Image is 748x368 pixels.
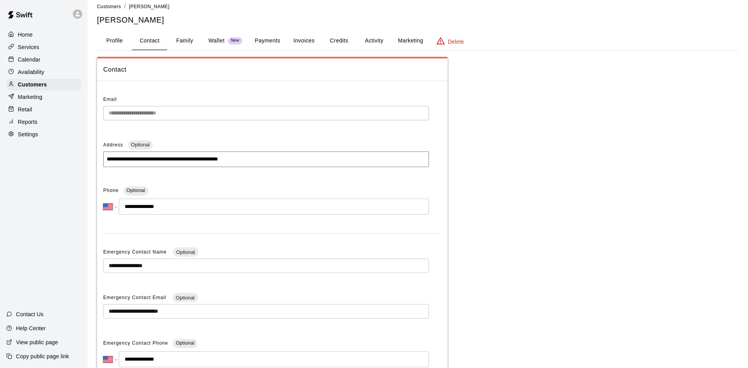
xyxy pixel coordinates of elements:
p: Calendar [18,56,41,63]
p: Home [18,31,33,39]
span: Customers [97,4,121,9]
span: Emergency Contact Email [103,295,168,300]
button: Credits [321,32,356,50]
a: Settings [6,129,81,140]
p: Delete [448,38,464,46]
p: Availability [18,68,44,76]
li: / [124,2,126,11]
button: Marketing [392,32,429,50]
a: Services [6,41,81,53]
button: Activity [356,32,392,50]
span: Optional [128,142,153,148]
nav: breadcrumb [97,2,739,11]
span: Phone [103,185,119,197]
p: Copy public page link [16,352,69,360]
span: Contact [103,65,441,75]
span: Optional [127,188,145,193]
button: Family [167,32,202,50]
span: Emergency Contact Name [103,249,168,255]
span: Optional [176,340,194,346]
a: Calendar [6,54,81,65]
p: Marketing [18,93,42,101]
p: View public page [16,338,58,346]
a: Customers [6,79,81,90]
p: Retail [18,106,32,113]
button: Contact [132,32,167,50]
a: Retail [6,104,81,115]
span: New [228,38,242,43]
a: Marketing [6,91,81,103]
a: Customers [97,3,121,9]
span: Optional [173,295,198,301]
h5: [PERSON_NAME] [97,15,739,25]
p: Wallet [208,37,225,45]
button: Profile [97,32,132,50]
a: Reports [6,116,81,128]
p: Contact Us [16,310,44,318]
span: Emergency Contact Phone [103,337,168,350]
span: Optional [173,249,198,255]
p: Reports [18,118,37,126]
span: Email [103,97,117,102]
span: Address [103,142,123,148]
p: Help Center [16,324,46,332]
p: Customers [18,81,47,88]
p: Settings [18,130,38,138]
p: Services [18,43,39,51]
button: Payments [249,32,286,50]
a: Availability [6,66,81,78]
a: Home [6,29,81,40]
span: [PERSON_NAME] [129,4,169,9]
button: Invoices [286,32,321,50]
div: basic tabs example [97,32,739,50]
div: The email of an existing customer can only be changed by the customer themselves at https://book.... [103,106,429,120]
